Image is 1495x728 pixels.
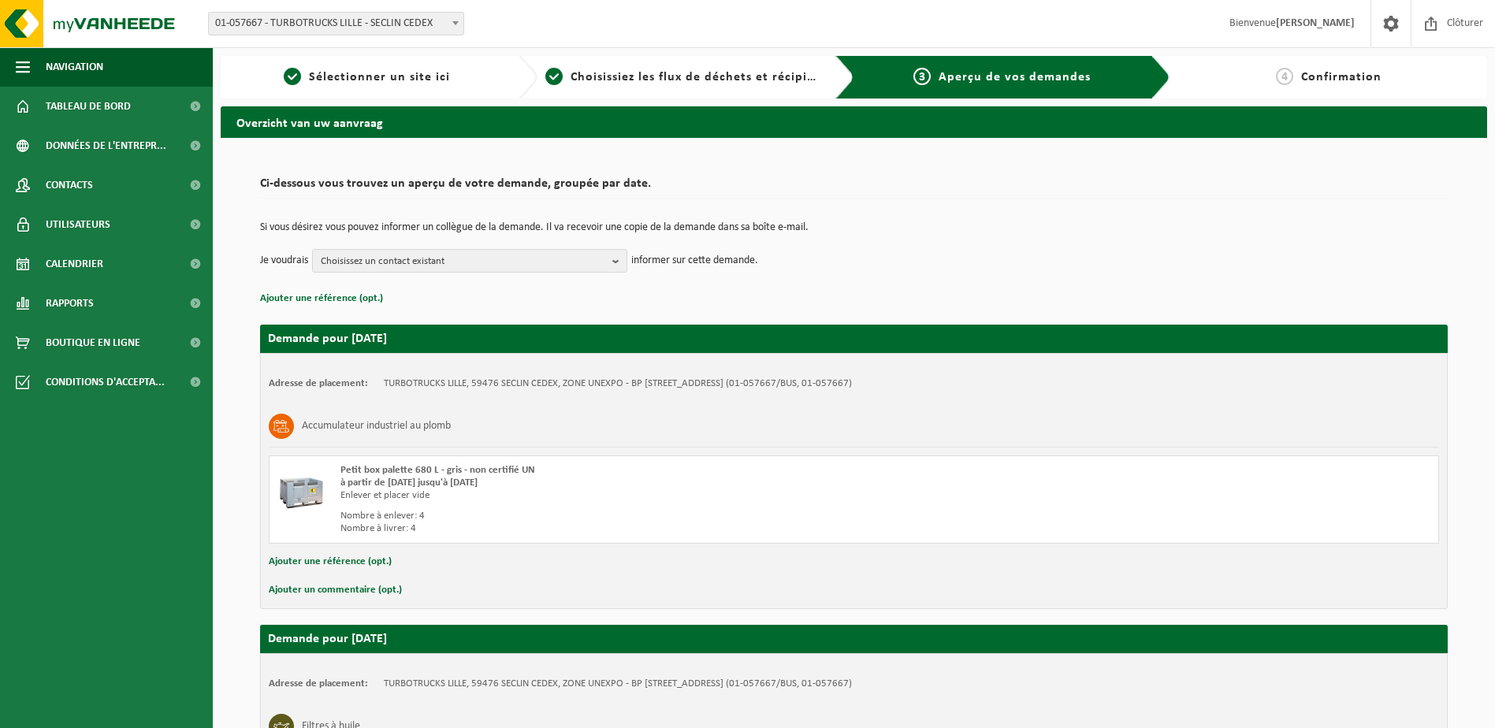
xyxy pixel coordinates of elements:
strong: Adresse de placement: [269,378,368,388]
span: Boutique en ligne [46,323,140,362]
span: Contacts [46,165,93,205]
p: Je voudrais [260,249,308,273]
span: Aperçu de vos demandes [939,71,1091,84]
span: Confirmation [1301,71,1382,84]
div: Nombre à enlever: 4 [340,510,917,522]
strong: Adresse de placement: [269,678,368,689]
a: 2Choisissiez les flux de déchets et récipients [545,68,823,87]
button: Ajouter un commentaire (opt.) [269,580,402,600]
span: Tableau de bord [46,87,131,126]
span: 3 [913,68,931,85]
span: Utilisateurs [46,205,110,244]
span: 1 [284,68,301,85]
span: Petit box palette 680 L - gris - non certifié UN [340,465,535,475]
button: Choisissez un contact existant [312,249,627,273]
strong: à partir de [DATE] jusqu'à [DATE] [340,477,478,488]
span: Choisissiez les flux de déchets et récipients [571,71,833,84]
strong: [PERSON_NAME] [1276,17,1355,29]
div: Enlever et placer vide [340,489,917,502]
p: informer sur cette demande. [631,249,758,273]
span: 4 [1276,68,1293,85]
img: PB-LB-0680-HPE-GY-01.png [277,464,325,511]
span: 01-057667 - TURBOTRUCKS LILLE - SECLIN CEDEX [208,12,464,35]
h2: Overzicht van uw aanvraag [221,106,1487,137]
span: Rapports [46,284,94,323]
button: Ajouter une référence (opt.) [260,288,383,309]
span: Conditions d'accepta... [46,362,165,402]
span: Données de l'entrepr... [46,126,166,165]
span: Sélectionner un site ici [309,71,450,84]
span: Calendrier [46,244,103,284]
td: TURBOTRUCKS LILLE, 59476 SECLIN CEDEX, ZONE UNEXPO - BP [STREET_ADDRESS] (01-057667/BUS, 01-057667) [384,377,852,390]
h3: Accumulateur industriel au plomb [302,414,451,439]
span: 2 [545,68,563,85]
span: Navigation [46,47,103,87]
div: Nombre à livrer: 4 [340,522,917,535]
button: Ajouter une référence (opt.) [269,552,392,572]
span: 01-057667 - TURBOTRUCKS LILLE - SECLIN CEDEX [209,13,463,35]
td: TURBOTRUCKS LILLE, 59476 SECLIN CEDEX, ZONE UNEXPO - BP [STREET_ADDRESS] (01-057667/BUS, 01-057667) [384,678,852,690]
span: Choisissez un contact existant [321,250,606,273]
strong: Demande pour [DATE] [268,633,387,645]
p: Si vous désirez vous pouvez informer un collègue de la demande. Il va recevoir une copie de la de... [260,222,1448,233]
h2: Ci-dessous vous trouvez un aperçu de votre demande, groupée par date. [260,177,1448,199]
a: 1Sélectionner un site ici [229,68,506,87]
strong: Demande pour [DATE] [268,332,387,345]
